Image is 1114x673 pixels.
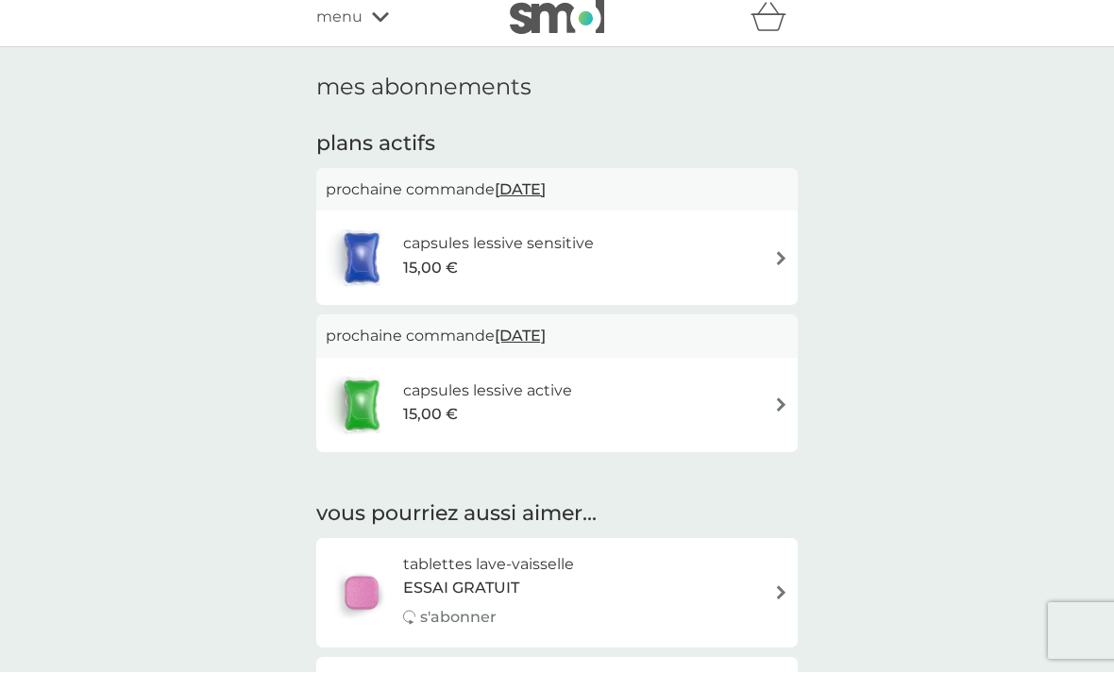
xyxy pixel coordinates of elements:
img: tablettes lave-vaisselle [326,561,397,627]
span: [DATE] [495,318,546,355]
h1: mes abonnements [316,75,798,102]
img: flèche à droite [774,586,788,600]
img: capsules lessive active [326,373,397,439]
span: ESSAI GRATUIT [403,577,519,601]
img: capsules lessive sensitive [326,226,397,292]
h6: capsules lessive active [403,379,572,404]
h6: capsules lessive sensitive [403,232,594,257]
p: s'abonner [420,606,497,631]
h2: plans actifs [316,130,798,160]
span: 15,00 € [403,257,458,281]
h2: vous pourriez aussi aimer... [316,500,798,530]
span: [DATE] [495,172,546,209]
h6: tablettes lave-vaisselle [403,553,574,578]
span: menu [316,6,363,30]
p: prochaine commande [326,325,788,349]
img: flèche à droite [774,398,788,412]
img: flèche à droite [774,252,788,266]
span: 15,00 € [403,403,458,428]
p: prochaine commande [326,178,788,203]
